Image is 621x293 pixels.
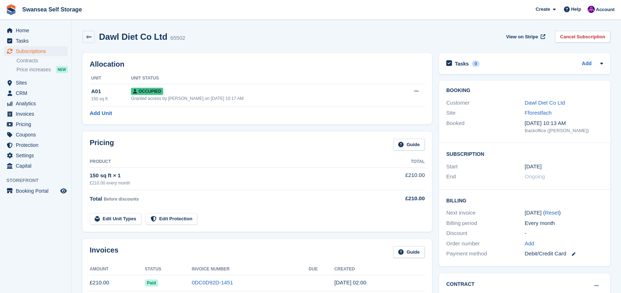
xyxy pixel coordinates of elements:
[90,139,114,150] h2: Pricing
[16,150,59,160] span: Settings
[6,4,17,15] img: stora-icon-8386f47178a22dfd0bd8f6a31ec36ba5ce8667c1dd55bd0f319d3a0aa187defe.svg
[536,6,550,13] span: Create
[17,66,51,73] span: Price increases
[506,33,538,40] span: View on Stripe
[373,156,425,168] th: Total
[446,99,525,107] div: Customer
[4,186,68,196] a: menu
[16,99,59,109] span: Analytics
[90,246,118,258] h2: Invoices
[446,88,603,93] h2: Booking
[309,264,334,275] th: Due
[17,66,68,73] a: Price increases NEW
[131,88,163,95] span: Occupied
[393,139,425,150] a: Guide
[525,119,603,128] div: [DATE] 10:13 AM
[4,130,68,140] a: menu
[525,110,552,116] a: Fforestfach
[4,25,68,35] a: menu
[582,60,592,68] a: Add
[131,95,390,102] div: Granted access by [PERSON_NAME] on [DATE] 10:17 AM
[16,161,59,171] span: Capital
[16,46,59,56] span: Subscriptions
[446,163,525,171] div: Start
[525,173,545,179] span: Ongoing
[192,264,309,275] th: Invoice Number
[525,100,565,106] a: Dawl Diet Co Ltd
[16,130,59,140] span: Coupons
[446,250,525,258] div: Payment method
[90,73,131,84] th: Unit
[525,127,603,134] div: Backoffice ([PERSON_NAME])
[91,96,131,102] div: 150 sq ft
[90,60,425,68] h2: Allocation
[17,57,68,64] a: Contracts
[4,150,68,160] a: menu
[446,119,525,134] div: Booked
[104,197,139,202] span: Before discounts
[525,250,603,258] div: Debit/Credit Card
[16,109,59,119] span: Invoices
[90,180,373,186] div: £210.00 every month
[446,229,525,237] div: Discount
[59,187,68,195] a: Preview store
[525,219,603,227] div: Every month
[91,87,131,96] div: A01
[90,196,102,202] span: Total
[16,78,59,88] span: Sites
[4,78,68,88] a: menu
[192,279,233,285] a: 0DC0D92D-1451
[373,167,425,190] td: £210.00
[334,264,425,275] th: Created
[446,219,525,227] div: Billing period
[90,109,112,117] a: Add Unit
[16,88,59,98] span: CRM
[446,280,475,288] h2: Contract
[16,186,59,196] span: Booking Portal
[146,213,197,225] a: Edit Protection
[545,210,559,216] a: Reset
[4,88,68,98] a: menu
[596,6,615,13] span: Account
[16,25,59,35] span: Home
[555,31,610,43] a: Cancel Subscription
[334,279,366,285] time: 2025-08-31 01:00:26 UTC
[446,150,603,157] h2: Subscription
[4,99,68,109] a: menu
[525,163,542,171] time: 2024-12-31 01:00:00 UTC
[446,209,525,217] div: Next invoice
[19,4,85,15] a: Swansea Self Storage
[525,209,603,217] div: [DATE] ( )
[99,32,168,42] h2: Dawl Diet Co Ltd
[90,156,373,168] th: Product
[588,6,595,13] img: Donna Davies
[446,240,525,248] div: Order number
[6,177,71,184] span: Storefront
[525,229,603,237] div: -
[472,61,480,67] div: 0
[56,66,68,73] div: NEW
[90,172,373,180] div: 150 sq ft × 1
[90,275,145,291] td: £210.00
[393,246,425,258] a: Guide
[16,119,59,129] span: Pricing
[4,109,68,119] a: menu
[455,61,469,67] h2: Tasks
[4,140,68,150] a: menu
[525,240,535,248] a: Add
[446,173,525,181] div: End
[16,36,59,46] span: Tasks
[170,34,185,42] div: 65502
[446,197,603,204] h2: Billing
[90,264,145,275] th: Amount
[131,73,390,84] th: Unit Status
[16,140,59,150] span: Protection
[4,46,68,56] a: menu
[145,279,158,287] span: Paid
[446,109,525,117] div: Site
[373,194,425,203] div: £210.00
[90,213,141,225] a: Edit Unit Types
[4,161,68,171] a: menu
[4,119,68,129] a: menu
[4,36,68,46] a: menu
